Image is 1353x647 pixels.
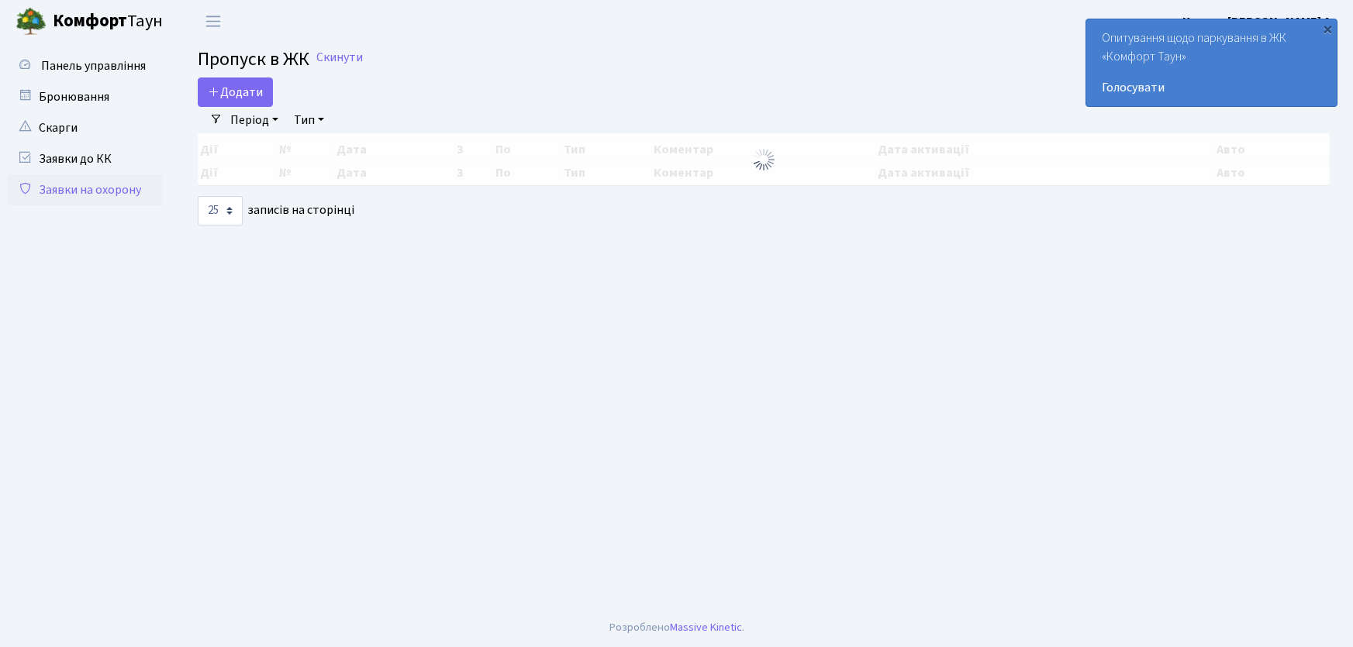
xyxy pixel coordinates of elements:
a: Цитрус [PERSON_NAME] А. [1182,12,1334,31]
a: Голосувати [1102,78,1321,97]
span: Пропуск в ЖК [198,46,309,73]
b: Комфорт [53,9,127,33]
a: Тип [288,107,330,133]
div: Опитування щодо паркування в ЖК «Комфорт Таун» [1086,19,1337,106]
a: Бронювання [8,81,163,112]
span: Таун [53,9,163,35]
a: Заявки на охорону [8,174,163,205]
a: Скарги [8,112,163,143]
a: Заявки до КК [8,143,163,174]
div: Розроблено . [609,619,744,636]
a: Massive Kinetic [670,619,742,635]
div: × [1320,21,1335,36]
a: Період [224,107,285,133]
span: Додати [208,84,263,101]
button: Переключити навігацію [194,9,233,34]
b: Цитрус [PERSON_NAME] А. [1182,13,1334,30]
a: Додати [198,77,273,107]
img: logo.png [16,6,47,37]
span: Панель управління [41,57,146,74]
a: Скинути [316,50,363,65]
a: Панель управління [8,50,163,81]
img: Обробка... [751,147,776,172]
label: записів на сторінці [198,196,354,225]
select: записів на сторінці [198,196,243,225]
